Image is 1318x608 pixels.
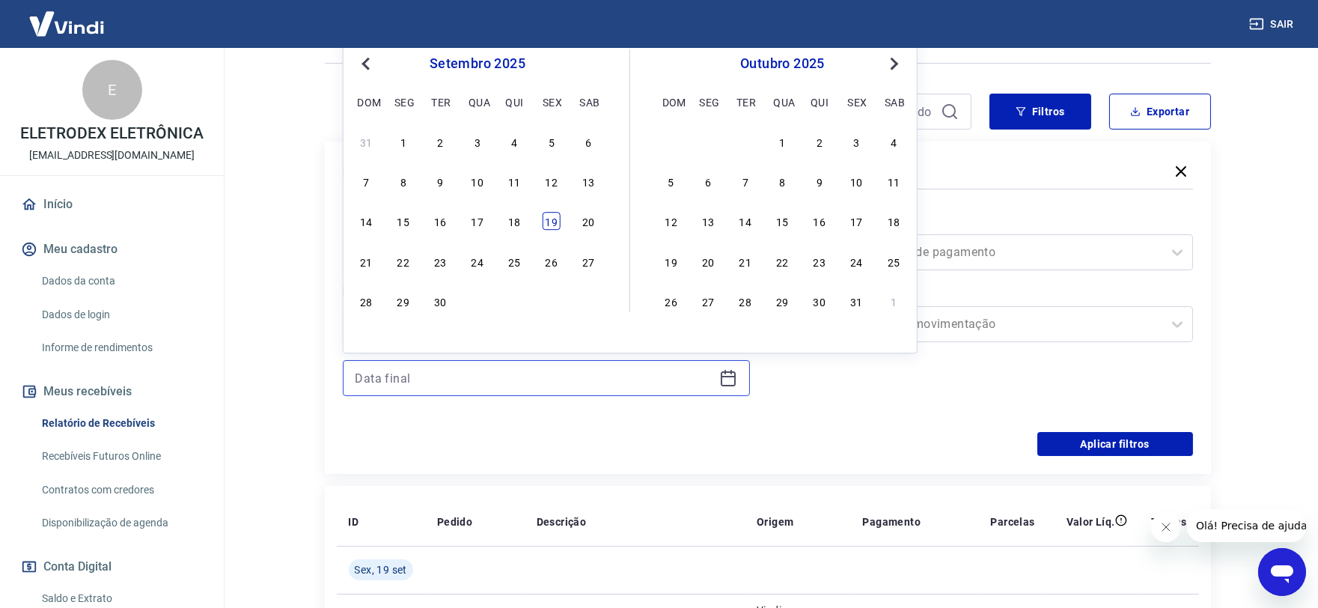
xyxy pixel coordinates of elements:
[357,172,375,190] div: Choose domingo, 7 de setembro de 2025
[431,172,449,190] div: Choose terça-feira, 9 de setembro de 2025
[469,213,486,231] div: Choose quarta-feira, 17 de setembro de 2025
[885,93,903,111] div: sab
[394,213,412,231] div: Choose segunda-feira, 15 de setembro de 2025
[811,213,829,231] div: Choose quinta-feira, 16 de outubro de 2025
[36,408,206,439] a: Relatório de Recebíveis
[773,133,791,151] div: Choose quarta-feira, 1 de outubro de 2025
[811,252,829,270] div: Choose quinta-feira, 23 de outubro de 2025
[736,133,754,151] div: Choose terça-feira, 30 de setembro de 2025
[773,252,791,270] div: Choose quarta-feira, 22 de outubro de 2025
[989,94,1091,130] button: Filtros
[505,213,523,231] div: Choose quinta-feira, 18 de setembro de 2025
[394,292,412,310] div: Choose segunda-feira, 29 de setembro de 2025
[847,133,865,151] div: Choose sexta-feira, 3 de outubro de 2025
[662,292,680,310] div: Choose domingo, 26 de outubro de 2025
[82,60,142,120] div: E
[736,292,754,310] div: Choose terça-feira, 28 de outubro de 2025
[18,1,115,46] img: Vindi
[505,172,523,190] div: Choose quinta-feira, 11 de setembro de 2025
[505,133,523,151] div: Choose quinta-feira, 4 de setembro de 2025
[20,126,203,142] p: ELETRODEX ELETRÔNICA
[431,93,449,111] div: ter
[885,55,903,73] button: Next Month
[1246,10,1300,38] button: Sair
[811,292,829,310] div: Choose quinta-feira, 30 de outubro de 2025
[431,133,449,151] div: Choose terça-feira, 2 de setembro de 2025
[357,55,375,73] button: Previous Month
[537,514,587,529] p: Descrição
[469,172,486,190] div: Choose quarta-feira, 10 de setembro de 2025
[469,93,486,111] div: qua
[29,148,195,163] p: [EMAIL_ADDRESS][DOMAIN_NAME]
[437,514,472,529] p: Pedido
[357,133,375,151] div: Choose domingo, 31 de agosto de 2025
[36,441,206,472] a: Recebíveis Futuros Online
[662,252,680,270] div: Choose domingo, 19 de outubro de 2025
[811,93,829,111] div: qui
[18,188,206,221] a: Início
[699,172,717,190] div: Choose segunda-feira, 6 de outubro de 2025
[811,172,829,190] div: Choose quinta-feira, 9 de outubro de 2025
[469,252,486,270] div: Choose quarta-feira, 24 de setembro de 2025
[1067,514,1115,529] p: Valor Líq.
[662,172,680,190] div: Choose domingo, 5 de outubro de 2025
[990,514,1034,529] p: Parcelas
[847,213,865,231] div: Choose sexta-feira, 17 de outubro de 2025
[36,300,206,330] a: Dados de login
[36,508,206,538] a: Disponibilização de agenda
[36,266,206,297] a: Dados da conta
[18,233,206,266] button: Meu cadastro
[349,514,359,529] p: ID
[357,93,375,111] div: dom
[847,252,865,270] div: Choose sexta-feira, 24 de outubro de 2025
[885,292,903,310] div: Choose sábado, 1 de novembro de 2025
[662,133,680,151] div: Choose domingo, 28 de setembro de 2025
[1151,512,1181,542] iframe: Fechar mensagem
[811,133,829,151] div: Choose quinta-feira, 2 de outubro de 2025
[773,93,791,111] div: qua
[847,292,865,310] div: Choose sexta-feira, 31 de outubro de 2025
[699,213,717,231] div: Choose segunda-feira, 13 de outubro de 2025
[505,93,523,111] div: qui
[431,292,449,310] div: Choose terça-feira, 30 de setembro de 2025
[431,252,449,270] div: Choose terça-feira, 23 de setembro de 2025
[505,252,523,270] div: Choose quinta-feira, 25 de setembro de 2025
[885,213,903,231] div: Choose sábado, 18 de outubro de 2025
[36,332,206,363] a: Informe de rendimentos
[469,133,486,151] div: Choose quarta-feira, 3 de setembro de 2025
[579,213,597,231] div: Choose sábado, 20 de setembro de 2025
[543,252,561,270] div: Choose sexta-feira, 26 de setembro de 2025
[847,172,865,190] div: Choose sexta-feira, 10 de outubro de 2025
[862,514,921,529] p: Pagamento
[394,172,412,190] div: Choose segunda-feira, 8 de setembro de 2025
[736,252,754,270] div: Choose terça-feira, 21 de outubro de 2025
[757,514,793,529] p: Origem
[699,133,717,151] div: Choose segunda-feira, 29 de setembro de 2025
[1109,94,1211,130] button: Exportar
[394,133,412,151] div: Choose segunda-feira, 1 de setembro de 2025
[662,213,680,231] div: Choose domingo, 12 de outubro de 2025
[736,213,754,231] div: Choose terça-feira, 14 de outubro de 2025
[357,292,375,310] div: Choose domingo, 28 de setembro de 2025
[579,292,597,310] div: Choose sábado, 4 de outubro de 2025
[662,93,680,111] div: dom
[505,292,523,310] div: Choose quinta-feira, 2 de outubro de 2025
[773,172,791,190] div: Choose quarta-feira, 8 de outubro de 2025
[773,292,791,310] div: Choose quarta-feira, 29 de outubro de 2025
[469,292,486,310] div: Choose quarta-feira, 1 de outubro de 2025
[9,10,126,22] span: Olá! Precisa de ajuda?
[579,252,597,270] div: Choose sábado, 27 de setembro de 2025
[736,172,754,190] div: Choose terça-feira, 7 de outubro de 2025
[543,292,561,310] div: Choose sexta-feira, 3 de outubro de 2025
[18,375,206,408] button: Meus recebíveis
[699,93,717,111] div: seg
[885,172,903,190] div: Choose sábado, 11 de outubro de 2025
[356,367,713,389] input: Data final
[1258,548,1306,596] iframe: Botão para abrir a janela de mensagens
[543,172,561,190] div: Choose sexta-feira, 12 de setembro de 2025
[18,550,206,583] button: Conta Digital
[356,131,599,312] div: month 2025-09
[847,93,865,111] div: sex
[394,93,412,111] div: seg
[543,213,561,231] div: Choose sexta-feira, 19 de setembro de 2025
